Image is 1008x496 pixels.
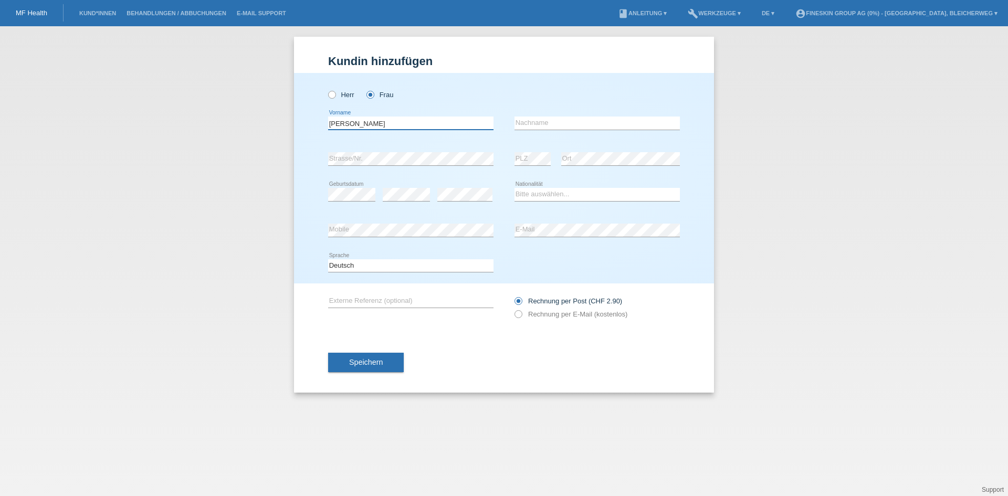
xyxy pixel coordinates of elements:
i: account_circle [795,8,806,19]
a: bookAnleitung ▾ [613,10,672,16]
label: Herr [328,91,354,99]
input: Herr [328,91,335,98]
input: Frau [366,91,373,98]
a: DE ▾ [757,10,780,16]
a: Kund*innen [74,10,121,16]
label: Rechnung per E-Mail (kostenlos) [514,310,627,318]
a: MF Health [16,9,47,17]
a: buildWerkzeuge ▾ [682,10,746,16]
span: Speichern [349,358,383,366]
a: Support [982,486,1004,493]
i: build [688,8,698,19]
h1: Kundin hinzufügen [328,55,680,68]
i: book [618,8,628,19]
label: Rechnung per Post (CHF 2.90) [514,297,622,305]
button: Speichern [328,353,404,373]
a: account_circleFineSkin Group AG (0%) - [GEOGRAPHIC_DATA], Bleicherweg ▾ [790,10,1003,16]
a: E-Mail Support [232,10,291,16]
label: Frau [366,91,393,99]
input: Rechnung per Post (CHF 2.90) [514,297,521,310]
input: Rechnung per E-Mail (kostenlos) [514,310,521,323]
a: Behandlungen / Abbuchungen [121,10,232,16]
